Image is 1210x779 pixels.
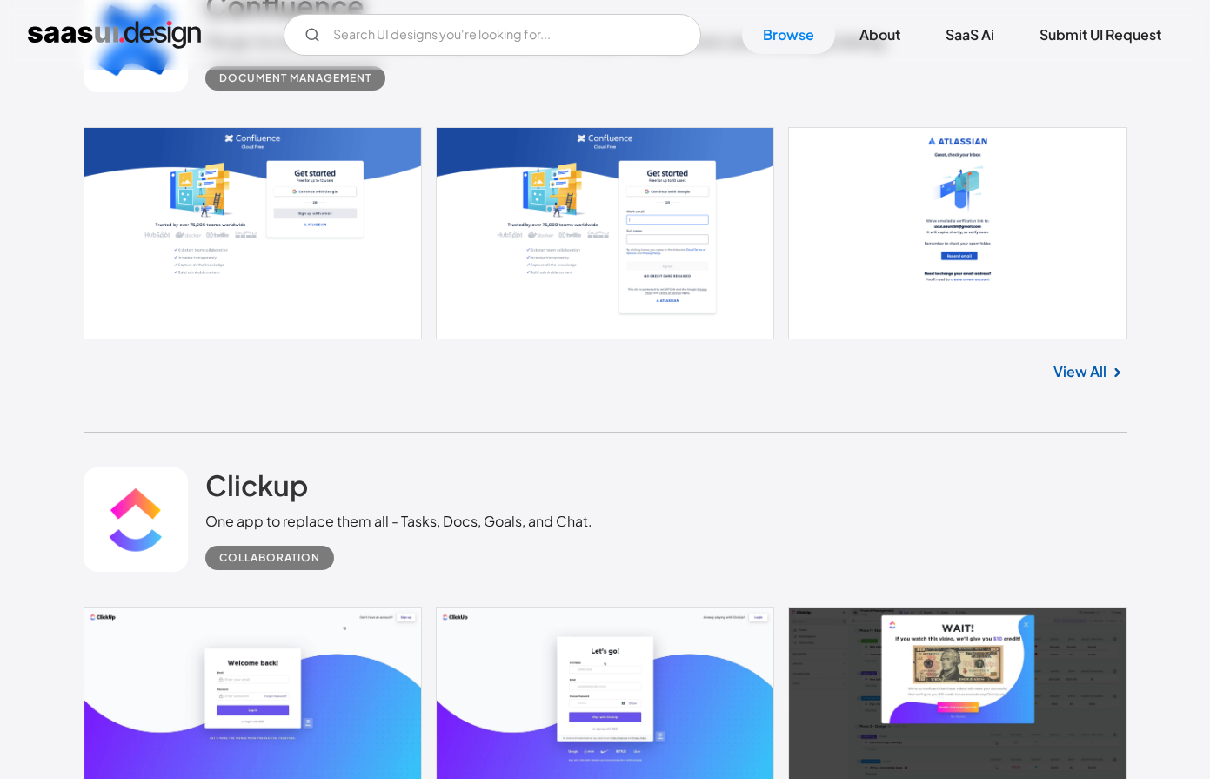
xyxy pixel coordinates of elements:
a: home [28,21,201,49]
div: Document Management [219,68,371,89]
a: Submit UI Request [1019,16,1182,54]
div: One app to replace them all - Tasks, Docs, Goals, and Chat. [205,511,592,532]
a: Browse [742,16,835,54]
input: Search UI designs you're looking for... [284,14,701,56]
a: View All [1053,361,1106,382]
div: Collaboration [219,547,320,568]
a: Clickup [205,467,308,511]
h2: Clickup [205,467,308,502]
a: About [839,16,921,54]
form: Email Form [284,14,701,56]
a: SaaS Ai [925,16,1015,54]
